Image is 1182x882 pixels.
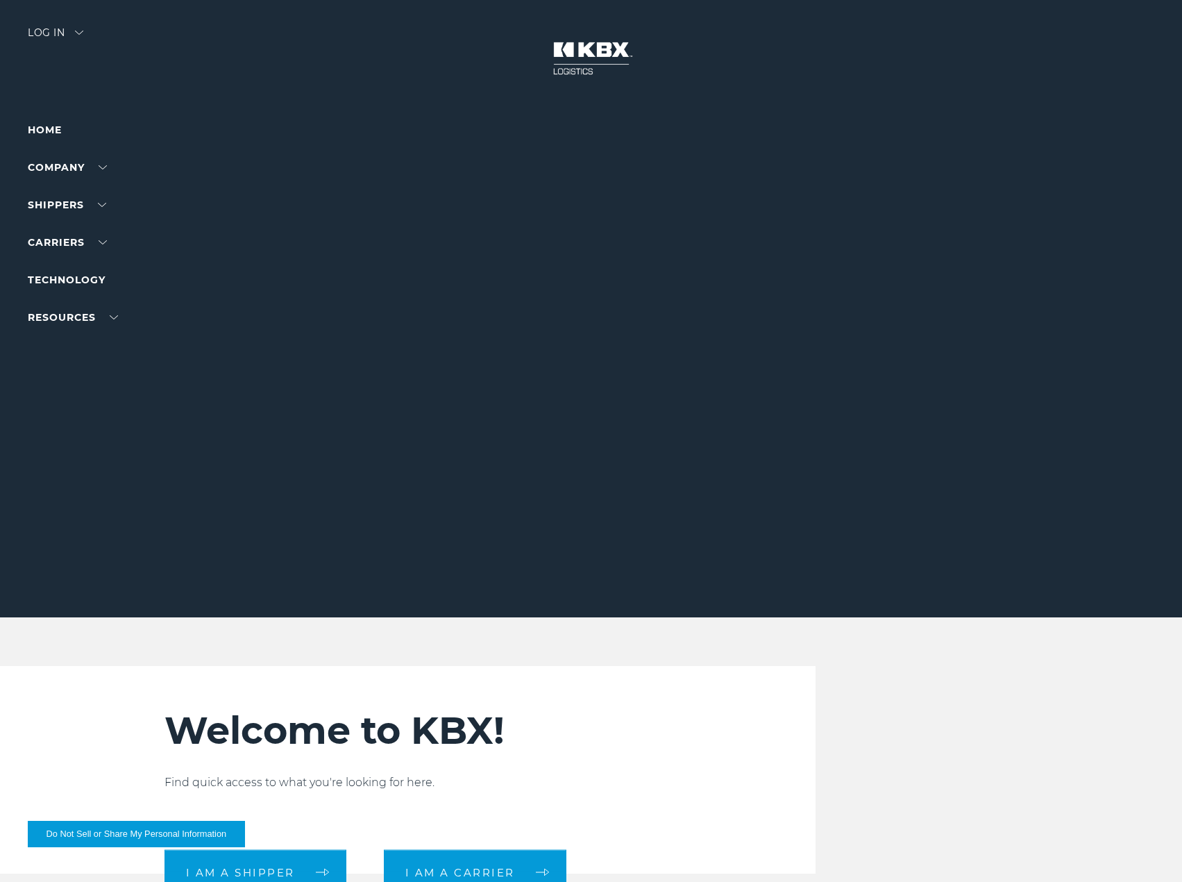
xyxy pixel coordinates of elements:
span: I am a carrier [405,867,515,877]
a: RESOURCES [28,311,118,324]
a: Company [28,161,107,174]
a: Home [28,124,62,136]
a: Carriers [28,236,107,249]
p: Find quick access to what you're looking for here. [164,774,696,791]
div: Log in [28,28,83,48]
a: SHIPPERS [28,199,106,211]
img: kbx logo [539,28,643,89]
span: I am a shipper [186,867,295,877]
h2: Welcome to KBX! [164,708,696,754]
button: Do Not Sell or Share My Personal Information [28,821,245,847]
img: arrow [75,31,83,35]
a: Technology [28,274,105,286]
